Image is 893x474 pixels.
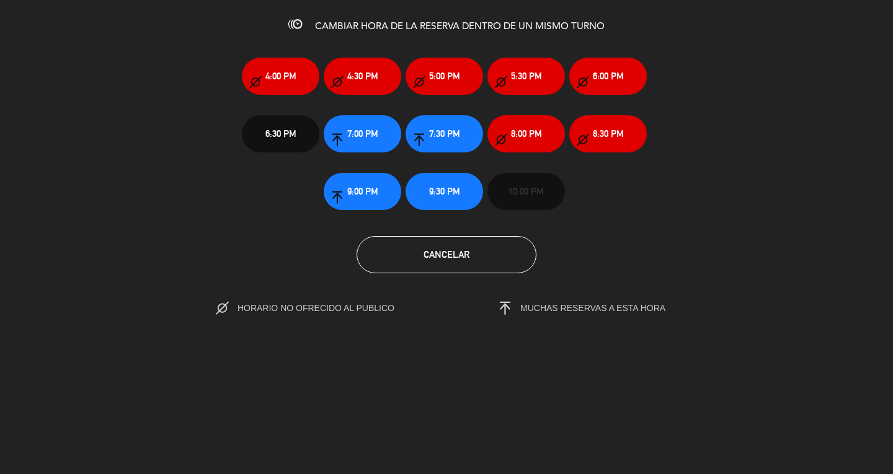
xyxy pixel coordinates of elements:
button: 4:00 PM [242,58,319,95]
button: 8:30 PM [569,115,647,152]
span: 4:00 PM [265,69,296,83]
span: CAMBIAR HORA DE LA RESERVA DENTRO DE UN MISMO TURNO [315,22,605,32]
button: 7:00 PM [324,115,401,152]
button: 10:00 PM [487,173,565,210]
button: 9:30 PM [406,173,483,210]
button: 6:00 PM [569,58,647,95]
button: Cancelar [357,236,536,273]
span: 8:30 PM [593,126,624,141]
span: 4:30 PM [347,69,378,83]
button: 6:30 PM [242,115,319,152]
span: HORARIO NO OFRECIDO AL PUBLICO [238,303,420,313]
button: 9:00 PM [324,173,401,210]
button: 7:30 PM [406,115,483,152]
span: 6:30 PM [265,126,296,141]
button: 5:00 PM [406,58,483,95]
button: 8:00 PM [487,115,565,152]
span: 5:30 PM [511,69,542,83]
button: 4:30 PM [324,58,401,95]
span: Cancelar [424,249,469,260]
span: 9:00 PM [347,184,378,198]
span: 7:00 PM [347,126,378,141]
span: MUCHAS RESERVAS A ESTA HORA [520,303,665,313]
span: 6:00 PM [593,69,624,83]
button: 5:30 PM [487,58,565,95]
span: 5:00 PM [429,69,460,83]
span: 9:30 PM [429,184,460,198]
span: 7:30 PM [429,126,460,141]
span: 8:00 PM [511,126,542,141]
span: 10:00 PM [509,184,544,198]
